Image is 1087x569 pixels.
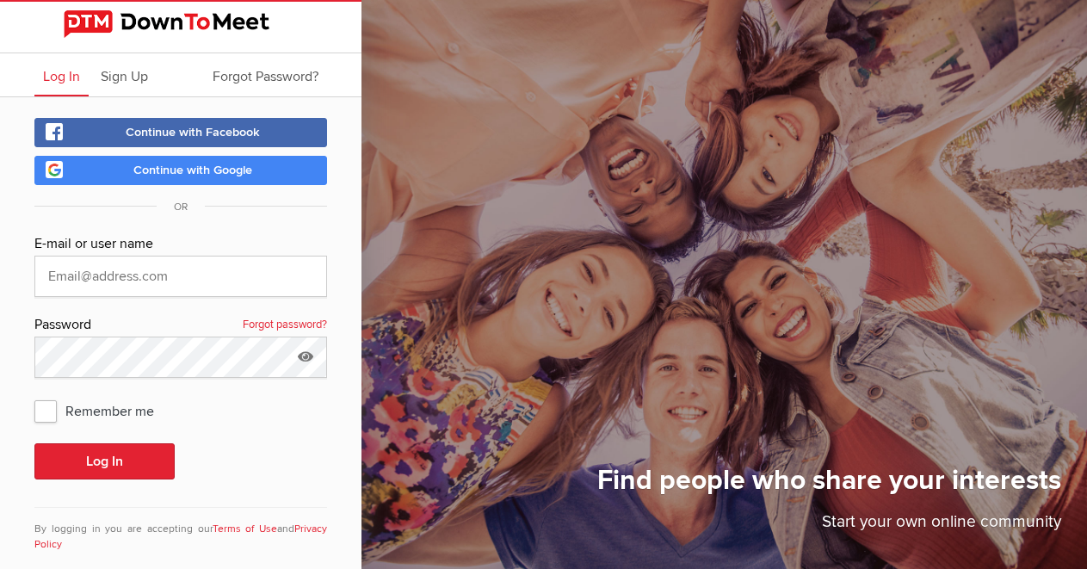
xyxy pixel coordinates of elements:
span: Log In [43,68,80,85]
a: Forgot password? [243,314,327,337]
a: Continue with Google [34,156,327,185]
div: By logging in you are accepting our and [34,507,327,553]
button: Log In [34,443,175,479]
span: Sign Up [101,68,148,85]
span: Forgot Password? [213,68,318,85]
a: Continue with Facebook [34,118,327,147]
img: DownToMeet [64,10,298,38]
span: Remember me [34,395,171,426]
h1: Find people who share your interests [597,463,1061,510]
a: Sign Up [92,53,157,96]
a: Log In [34,53,89,96]
span: OR [157,201,205,213]
div: Password [34,314,327,337]
input: Email@address.com [34,256,327,297]
a: Forgot Password? [204,53,327,96]
span: Continue with Facebook [126,125,260,139]
div: E-mail or user name [34,233,327,256]
p: Start your own online community [597,510,1061,543]
a: Terms of Use [213,523,278,535]
span: Continue with Google [133,163,252,177]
